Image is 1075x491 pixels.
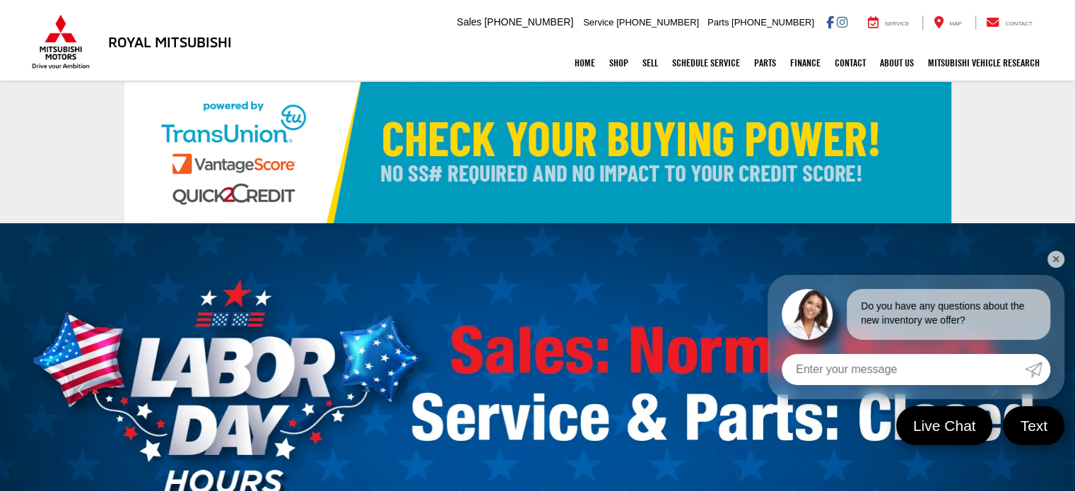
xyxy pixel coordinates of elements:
[949,20,961,27] span: Map
[635,45,665,81] a: Sell
[782,289,833,340] img: Agent profile photo
[826,16,834,28] a: Facebook: Click to visit our Facebook page
[457,16,481,28] span: Sales
[975,16,1043,30] a: Contact
[896,406,993,445] a: Live Chat
[484,16,573,28] span: [PHONE_NUMBER]
[873,45,921,81] a: About Us
[707,17,729,28] span: Parts
[847,289,1050,340] div: Do you have any questions about the new inventory we offer?
[732,17,814,28] span: [PHONE_NUMBER]
[783,45,828,81] a: Finance
[828,45,873,81] a: Contact
[921,45,1047,81] a: Mitsubishi Vehicle Research
[747,45,783,81] a: Parts: Opens in a new tab
[108,34,232,49] h3: Royal Mitsubishi
[1025,354,1050,385] a: Submit
[922,16,972,30] a: Map
[568,45,602,81] a: Home
[583,17,613,28] span: Service
[124,82,951,223] img: Check Your Buying Power
[837,16,847,28] a: Instagram: Click to visit our Instagram page
[857,16,920,30] a: Service
[1003,406,1064,445] a: Text
[665,45,747,81] a: Schedule Service: Opens in a new tab
[1005,20,1032,27] span: Contact
[616,17,699,28] span: [PHONE_NUMBER]
[885,20,910,27] span: Service
[906,416,983,435] span: Live Chat
[602,45,635,81] a: Shop
[1013,416,1055,435] span: Text
[29,14,93,69] img: Mitsubishi
[782,354,1025,385] input: Enter your message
